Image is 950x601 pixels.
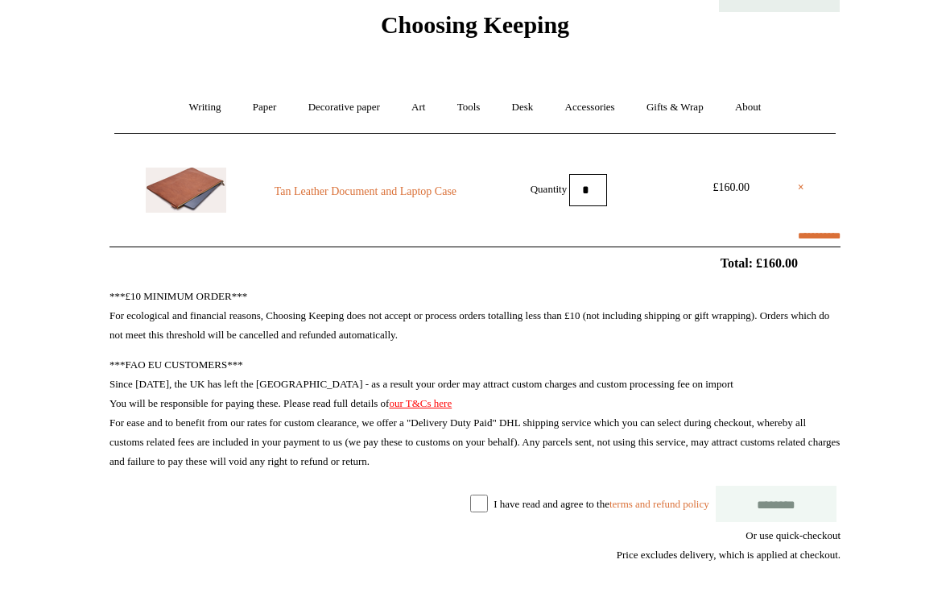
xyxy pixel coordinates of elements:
[238,86,291,129] a: Paper
[389,397,452,409] a: our T&Cs here
[175,86,236,129] a: Writing
[551,86,630,129] a: Accessories
[632,86,718,129] a: Gifts & Wrap
[109,526,841,565] div: Or use quick-checkout
[531,182,568,194] label: Quantity
[609,497,709,509] a: terms and refund policy
[146,168,226,213] img: Tan Leather Document and Laptop Case
[294,86,394,129] a: Decorative paper
[494,497,708,509] label: I have read and agree to the
[109,355,841,471] p: ***FAO EU CUSTOMERS*** Since [DATE], the UK has left the [GEOGRAPHIC_DATA] - as a result your ord...
[72,255,878,271] h2: Total: £160.00
[443,86,495,129] a: Tools
[798,178,804,197] a: ×
[397,86,440,129] a: Art
[721,86,776,129] a: About
[381,11,569,38] span: Choosing Keeping
[381,24,569,35] a: Choosing Keeping
[695,178,767,197] div: £160.00
[498,86,548,129] a: Desk
[256,182,475,201] a: Tan Leather Document and Laptop Case
[109,545,841,565] div: Price excludes delivery, which is applied at checkout.
[109,287,841,345] p: ***£10 MINIMUM ORDER*** For ecological and financial reasons, Choosing Keeping does not accept or...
